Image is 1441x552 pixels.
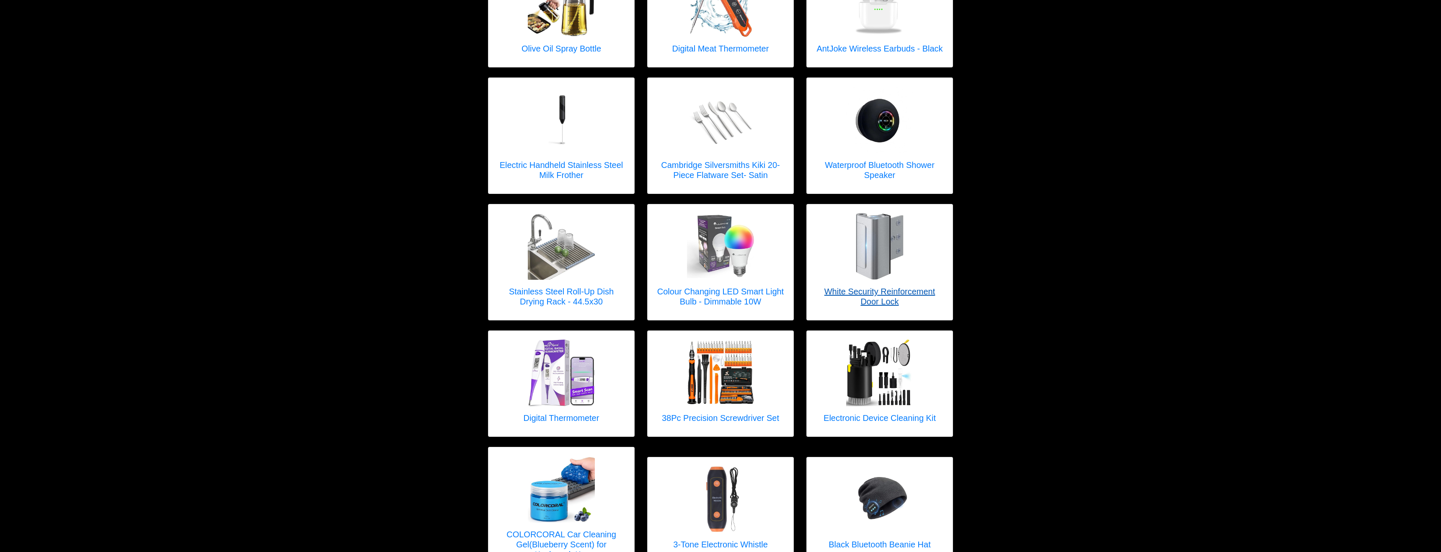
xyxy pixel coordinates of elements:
a: Electronic Device Cleaning Kit Electronic Device Cleaning Kit [824,339,936,428]
img: COLORCORAL Car Cleaning Gel(Blueberry Scent) for Keyboard, Keyboard Cleaner Cleaning Putty Auto D... [528,456,595,523]
img: 38Pc Precision Screwdriver Set [687,339,754,406]
h5: 38Pc Precision Screwdriver Set [662,413,779,423]
a: White Security Reinforcement Door Lock White Security Reinforcement Door Lock [815,213,944,312]
img: Electric Handheld Stainless Steel Milk Frother [528,93,595,147]
a: Waterproof Bluetooth Shower Speaker Waterproof Bluetooth Shower Speaker [815,86,944,185]
h5: Stainless Steel Roll-Up Dish Drying Rack - 44.5x30 [497,286,626,307]
h5: Colour Changing LED Smart Light Bulb - Dimmable 10W [656,286,785,307]
img: Electronic Device Cleaning Kit [846,339,913,406]
img: Colour Changing LED Smart Light Bulb - Dimmable 10W [687,215,754,279]
h5: White Security Reinforcement Door Lock [815,286,944,307]
a: Cambridge Silversmiths Kiki 20-Piece Flatware Set- Satin Cambridge Silversmiths Kiki 20-Piece Fla... [656,86,785,185]
h5: Cambridge Silversmiths Kiki 20-Piece Flatware Set- Satin [656,160,785,180]
img: Digital Thermometer [528,339,595,406]
img: Cambridge Silversmiths Kiki 20-Piece Flatware Set- Satin [687,86,754,153]
a: 38Pc Precision Screwdriver Set 38Pc Precision Screwdriver Set [662,339,779,428]
a: Colour Changing LED Smart Light Bulb - Dimmable 10W Colour Changing LED Smart Light Bulb - Dimmab... [656,213,785,312]
img: Black Bluetooth Beanie Hat [846,466,913,533]
img: Waterproof Bluetooth Shower Speaker [846,87,913,153]
h5: Black Bluetooth Beanie Hat [829,539,931,549]
h5: 3-Tone Electronic Whistle [673,539,768,549]
a: Digital Thermometer Digital Thermometer [524,339,599,428]
img: White Security Reinforcement Door Lock [846,213,913,280]
h5: Digital Thermometer [524,413,599,423]
img: Stainless Steel Roll-Up Dish Drying Rack - 44.5x30 [528,213,595,280]
h5: AntJoke Wireless Earbuds - Black [816,44,943,54]
h5: Waterproof Bluetooth Shower Speaker [815,160,944,180]
h5: Electric Handheld Stainless Steel Milk Frother [497,160,626,180]
h5: Electronic Device Cleaning Kit [824,413,936,423]
h5: Olive Oil Spray Bottle [522,44,601,54]
h5: Digital Meat Thermometer [672,44,769,54]
a: Stainless Steel Roll-Up Dish Drying Rack - 44.5x30 Stainless Steel Roll-Up Dish Drying Rack - 44.... [497,213,626,312]
img: 3-Tone Electronic Whistle [687,466,754,533]
a: Electric Handheld Stainless Steel Milk Frother Electric Handheld Stainless Steel Milk Frother [497,86,626,185]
